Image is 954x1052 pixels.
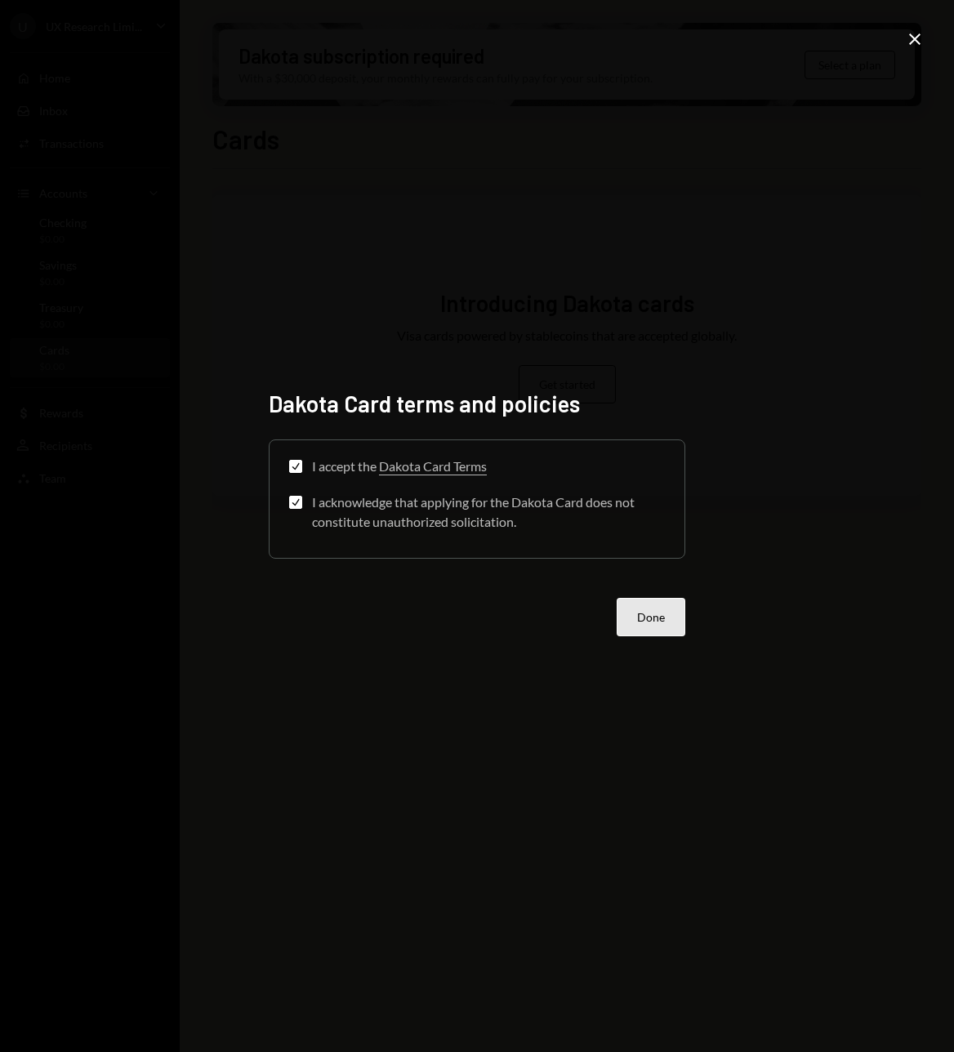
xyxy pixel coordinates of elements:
h2: Dakota Card terms and policies [269,388,685,420]
button: I acknowledge that applying for the Dakota Card does not constitute unauthorized solicitation. [289,496,302,509]
a: Dakota Card Terms [379,458,487,475]
button: I accept the Dakota Card Terms [289,460,302,473]
button: Done [617,598,685,636]
div: I acknowledge that applying for the Dakota Card does not constitute unauthorized solicitation. [312,493,665,532]
div: I accept the [312,457,487,476]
